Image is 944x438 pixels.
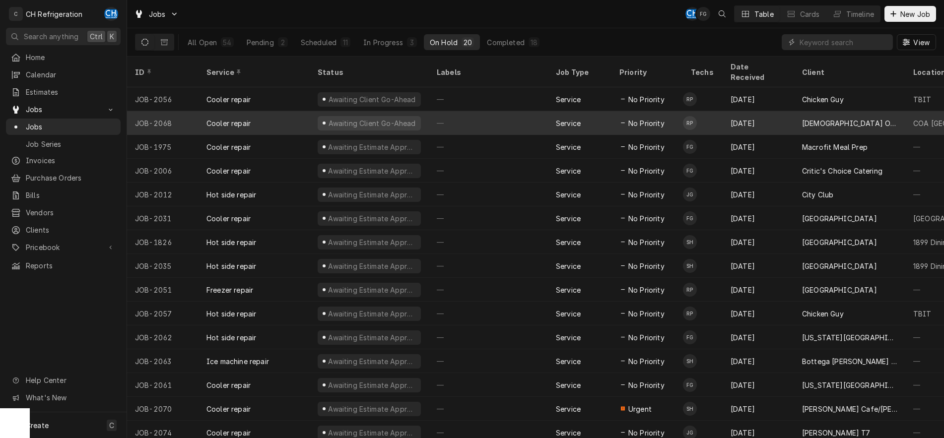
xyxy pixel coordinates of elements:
div: Service [556,118,581,128]
div: Service [556,428,581,438]
div: Fred Gonzalez's Avatar [683,330,697,344]
div: [DATE] [723,373,794,397]
div: [DATE] [723,111,794,135]
div: Awaiting Estimate Approval [327,404,417,414]
div: JOB-1826 [127,230,199,254]
div: FG [683,211,697,225]
a: Purchase Orders [6,170,121,186]
div: Service [556,142,581,152]
div: Priority [619,67,673,77]
div: Awaiting Estimate Approval [327,237,417,248]
div: [DATE] [723,397,794,421]
span: Search anything [24,31,78,42]
div: [US_STATE][GEOGRAPHIC_DATA], [PERSON_NAME][GEOGRAPHIC_DATA] [802,332,897,343]
div: — [429,373,548,397]
a: Clients [6,222,121,238]
div: Ruben Perez's Avatar [683,307,697,320]
div: — [429,230,548,254]
input: Keyword search [800,34,888,50]
div: Timeline [846,9,874,19]
div: FG [696,7,710,21]
div: Awaiting Estimate Approval [327,332,417,343]
div: 20 [464,37,472,48]
button: Open search [714,6,730,22]
div: 2 [280,37,286,48]
span: No Priority [628,428,665,438]
div: SH [683,235,697,249]
div: Ruben Perez's Avatar [683,116,697,130]
div: Service [556,404,581,414]
div: JOB-2006 [127,159,199,183]
div: Hot side repair [206,189,256,200]
div: — [429,302,548,325]
div: SH [683,402,697,416]
div: Cards [800,9,820,19]
div: JOB-2031 [127,206,199,230]
div: Service [556,166,581,176]
span: C [109,420,114,431]
span: What's New [26,392,115,403]
div: RP [683,283,697,297]
a: Reports [6,257,121,274]
div: Fred Gonzalez's Avatar [696,7,710,21]
div: Service [556,309,581,319]
button: View [897,34,936,50]
span: Reports [26,260,116,271]
span: Purchase Orders [26,173,116,183]
div: SH [683,259,697,273]
div: [DATE] [723,278,794,302]
div: Hot side repair [206,237,256,248]
div: [GEOGRAPHIC_DATA] [802,237,877,248]
span: Bills [26,190,116,200]
div: Cooler repair [206,94,251,105]
span: Jobs [26,122,116,132]
div: Service [556,356,581,367]
div: 3 [409,37,415,48]
div: Awaiting Estimate Approval [327,380,417,390]
span: No Priority [628,213,665,224]
div: Service [556,189,581,200]
a: Go to Jobs [130,6,183,22]
span: No Priority [628,261,665,271]
div: JOB-2056 [127,87,199,111]
a: Job Series [6,136,121,152]
div: — [429,325,548,349]
a: Estimates [6,84,121,100]
button: Search anythingCtrlK [6,28,121,45]
div: — [429,135,548,159]
span: No Priority [628,94,665,105]
div: Cooler repair [206,166,251,176]
span: New Job [898,9,932,19]
span: No Priority [628,332,665,343]
div: [GEOGRAPHIC_DATA] [802,213,877,224]
div: Cooler repair [206,380,251,390]
div: JOB-2051 [127,278,199,302]
div: JOB-1975 [127,135,199,159]
span: No Priority [628,285,665,295]
div: Awaiting Estimate Approval [327,428,417,438]
div: Fred Gonzalez's Avatar [683,378,697,392]
span: Create [26,421,49,430]
div: 11 [342,37,348,48]
div: Service [556,94,581,105]
div: Completed [487,37,524,48]
div: JOB-2057 [127,302,199,325]
div: C [9,7,23,21]
div: — [429,111,548,135]
div: On Hold [430,37,458,48]
div: Service [206,67,300,77]
a: Jobs [6,119,121,135]
div: JOB-2061 [127,373,199,397]
div: Critic's Choice Catering [802,166,882,176]
div: — [429,254,548,278]
div: City Club [802,189,833,200]
div: [DATE] [723,349,794,373]
span: Invoices [26,155,116,166]
div: [DATE] [723,325,794,349]
div: RP [683,92,697,106]
div: [PERSON_NAME] Cafe/[PERSON_NAME]'s [802,404,897,414]
div: Fred Gonzalez's Avatar [683,211,697,225]
div: Job Type [556,67,604,77]
div: Awaiting Estimate Approval [327,309,417,319]
a: Go to Jobs [6,101,121,118]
